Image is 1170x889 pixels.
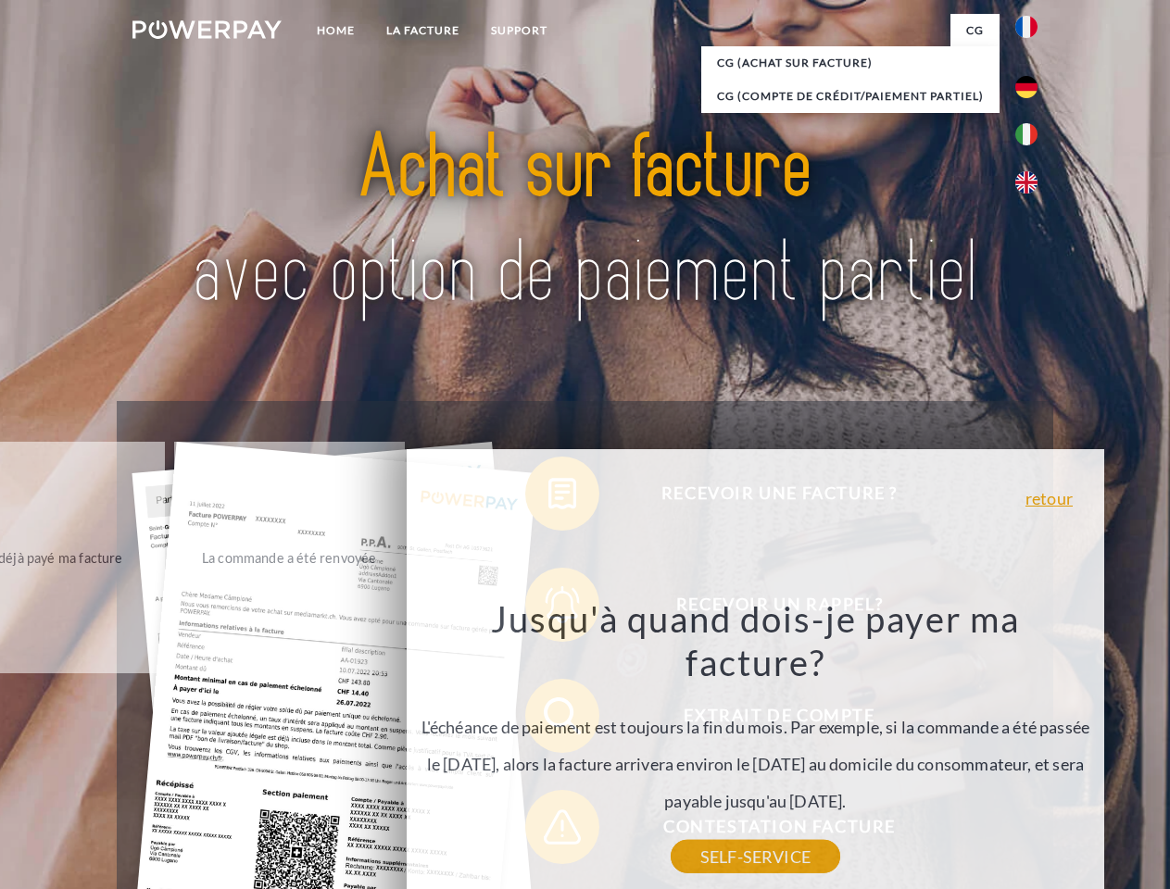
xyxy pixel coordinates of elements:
[1015,16,1038,38] img: fr
[371,14,475,47] a: LA FACTURE
[701,46,1000,80] a: CG (achat sur facture)
[475,14,563,47] a: Support
[701,80,1000,113] a: CG (Compte de crédit/paiement partiel)
[418,596,1094,857] div: L'échéance de paiement est toujours la fin du mois. Par exemple, si la commande a été passée le [...
[1025,490,1073,507] a: retour
[1015,123,1038,145] img: it
[185,545,394,570] div: La commande a été renvoyée
[1015,76,1038,98] img: de
[177,89,993,355] img: title-powerpay_fr.svg
[1015,171,1038,194] img: en
[301,14,371,47] a: Home
[950,14,1000,47] a: CG
[418,596,1094,685] h3: Jusqu'à quand dois-je payer ma facture?
[132,20,282,39] img: logo-powerpay-white.svg
[671,840,840,873] a: SELF-SERVICE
